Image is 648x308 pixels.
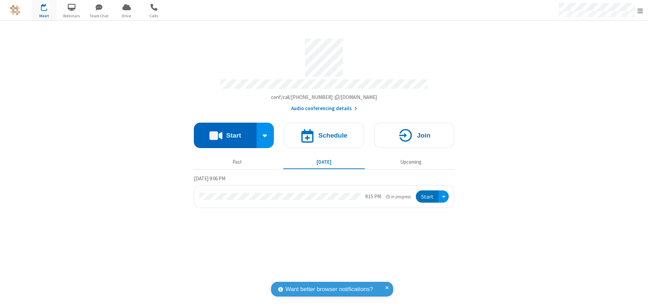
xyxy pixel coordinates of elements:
[194,123,257,148] button: Start
[197,156,278,168] button: Past
[386,193,411,200] em: in progress
[59,13,84,19] span: Webinars
[439,190,449,203] div: Open menu
[291,105,357,112] button: Audio conferencing details
[32,13,57,19] span: Meet
[416,190,439,203] button: Start
[285,285,373,294] span: Want better browser notifications?
[46,4,50,9] div: 1
[86,13,112,19] span: Team Chat
[374,123,454,148] button: Join
[417,132,430,139] h4: Join
[141,13,167,19] span: Calls
[370,156,452,168] button: Upcoming
[114,13,139,19] span: Drive
[365,193,381,201] div: 9:15 PM
[194,34,454,112] section: Account details
[284,123,364,148] button: Schedule
[226,132,241,139] h4: Start
[318,132,347,139] h4: Schedule
[257,123,274,148] div: Start conference options
[194,175,225,182] span: [DATE] 9:06 PM
[10,5,20,15] img: QA Selenium DO NOT DELETE OR CHANGE
[283,156,365,168] button: [DATE]
[271,94,377,101] button: Copy my meeting room linkCopy my meeting room link
[194,174,454,208] section: Today's Meetings
[271,94,377,100] span: Copy my meeting room link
